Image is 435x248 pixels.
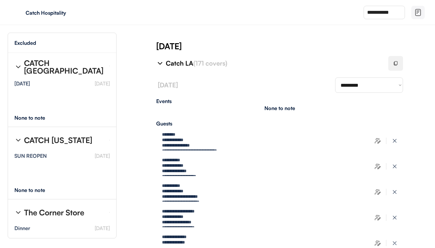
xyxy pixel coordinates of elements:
[156,40,435,52] div: [DATE]
[14,209,22,216] img: chevron-right%20%281%29.svg
[193,59,227,67] font: (171 covers)
[14,81,30,86] div: [DATE]
[95,153,110,159] font: [DATE]
[14,136,22,144] img: chevron-right%20%281%29.svg
[14,115,57,120] div: None to note
[14,188,57,193] div: None to note
[95,225,110,231] font: [DATE]
[156,121,403,126] div: Guests
[14,63,22,71] img: chevron-right%20%281%29.svg
[375,214,381,221] img: users-edit.svg
[24,209,84,216] div: The Corner Store
[391,163,398,170] img: x-close%20%283%29.svg
[375,138,381,144] img: users-edit.svg
[13,7,23,18] img: yH5BAEAAAAALAAAAAABAAEAAAIBRAA7
[26,10,106,15] div: Catch Hospitality
[156,99,403,104] div: Events
[166,59,381,68] div: Catch LA
[391,240,398,246] img: x-close%20%283%29.svg
[391,189,398,195] img: x-close%20%283%29.svg
[14,226,30,231] div: Dinner
[95,80,110,87] font: [DATE]
[156,60,164,67] img: chevron-right%20%281%29.svg
[14,153,47,158] div: SUN REOPEN
[414,9,422,16] img: file-02.svg
[14,237,49,243] strong: [PERSON_NAME]
[264,106,295,111] div: None to note
[375,189,381,195] img: users-edit.svg
[375,240,381,246] img: users-edit.svg
[375,163,381,170] img: users-edit.svg
[14,40,36,45] div: Excluded
[158,81,178,89] font: [DATE]
[24,59,104,75] div: CATCH [GEOGRAPHIC_DATA]
[391,138,398,144] img: x-close%20%283%29.svg
[391,214,398,221] img: x-close%20%283%29.svg
[24,136,92,144] div: CATCH [US_STATE]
